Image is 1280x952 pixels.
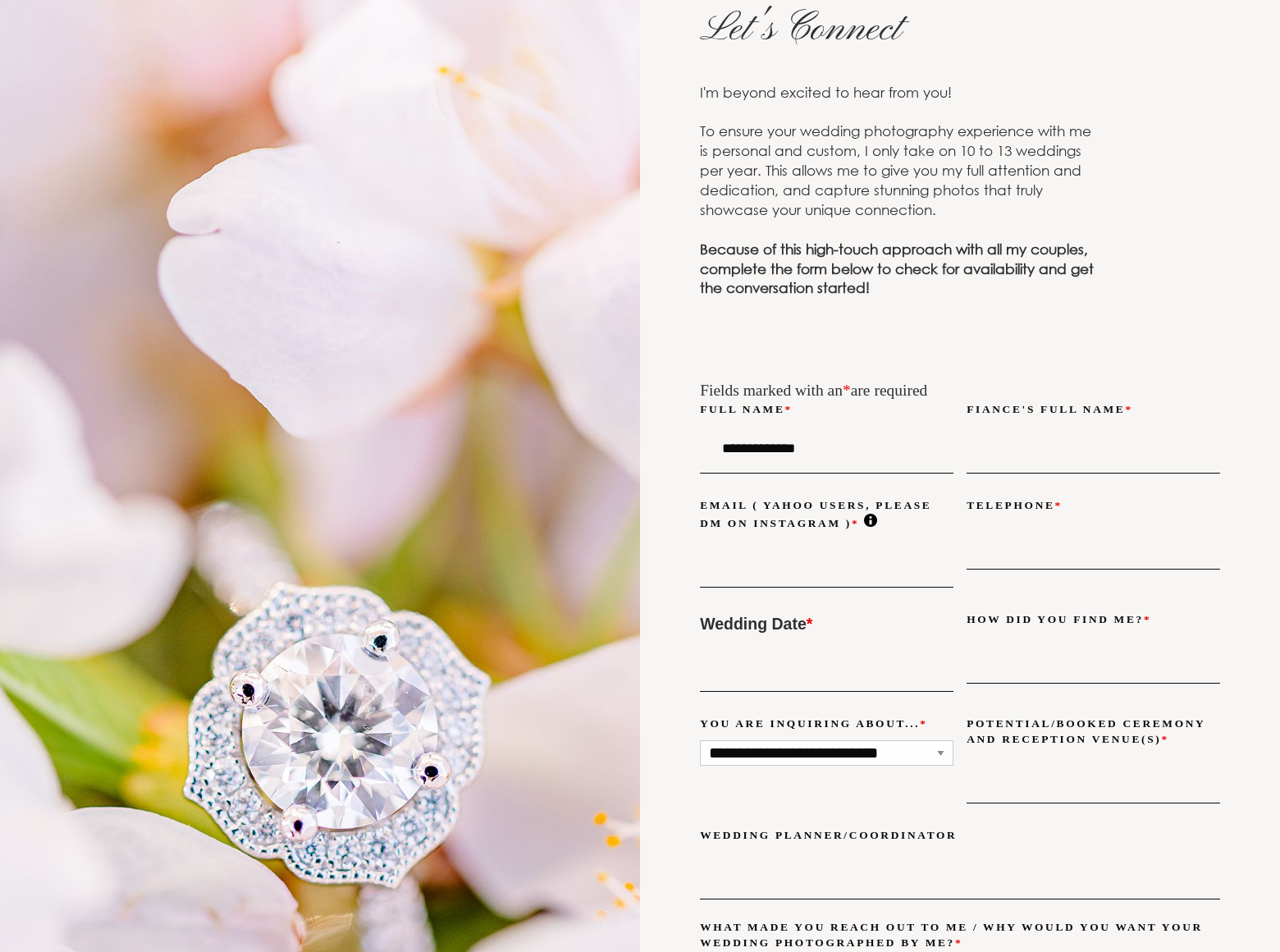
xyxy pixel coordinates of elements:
[700,378,1220,402] div: Fields marked with an are required
[700,83,1100,299] h4: I'm beyond excited to hear from you! To ensure your wedding photography experience with me is per...
[700,8,1100,53] h3: Let's Connect
[700,240,1094,297] b: Because of this high-touch approach with all my couples, complete the form below to check for ava...
[967,716,1220,748] label: Potential/Booked Ceremony and Reception Venue(s)
[967,498,1063,514] label: Telephone
[967,402,1133,418] label: Fiance's Full Name
[700,615,812,633] span: Wedding Date
[700,920,1220,951] label: What made you reach out to me / Why would you want your wedding photographed by me?
[700,828,957,844] label: Wedding Planner/Coordinator
[700,716,928,732] label: You are inquiring about...
[700,498,953,532] label: Email ( Yahoo users, please DM on instagram )
[700,402,793,418] label: Full Name
[967,612,1151,628] label: How did you find me?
